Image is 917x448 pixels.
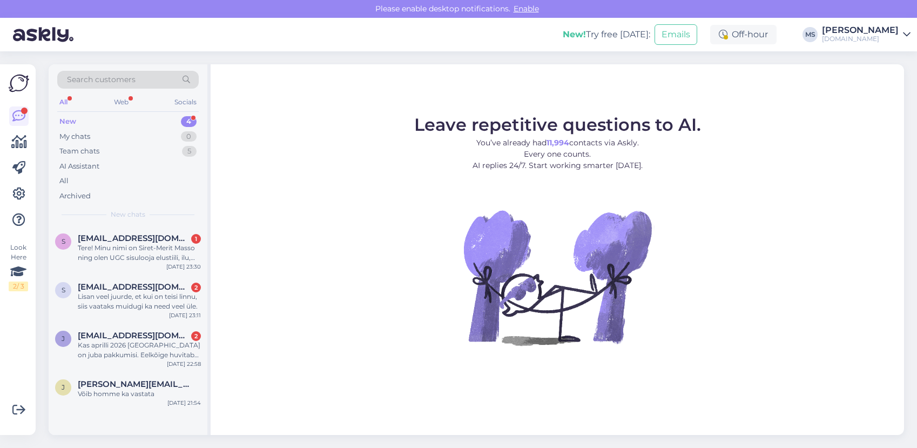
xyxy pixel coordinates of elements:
[9,282,28,291] div: 2 / 3
[78,331,190,340] span: jaanika69@gmail.com
[78,243,201,263] div: Tere! Minu nimi on Siret-Merit Masso ning olen UGC sisulooja elustiili, ilu, moe ja tehnoloogiava...
[191,331,201,341] div: 2
[78,233,190,243] span: siretmeritmasso1@gmail.com
[59,116,76,127] div: New
[547,138,569,148] b: 11,994
[191,283,201,292] div: 2
[67,74,136,85] span: Search customers
[59,146,99,157] div: Team chats
[167,360,201,368] div: [DATE] 22:58
[59,131,90,142] div: My chats
[78,379,190,389] span: julia.kannelaud@gmail.com
[78,292,201,311] div: Lisan veel juurde, et kui on teisi linnu, siis vaataks muidugi ka need veel üle.
[563,28,650,41] div: Try free [DATE]:
[182,146,197,157] div: 5
[59,176,69,186] div: All
[414,137,701,171] p: You’ve already had contacts via Askly. Every one counts. AI replies 24/7. Start working smarter [...
[62,335,65,343] span: j
[655,24,697,45] button: Emails
[59,161,99,172] div: AI Assistant
[111,210,145,219] span: New chats
[822,26,899,35] div: [PERSON_NAME]
[414,114,701,135] span: Leave repetitive questions to AI.
[181,131,197,142] div: 0
[822,26,911,43] a: [PERSON_NAME][DOMAIN_NAME]
[62,237,65,245] span: s
[78,282,190,292] span: silver.rohuniit@gmail.com
[803,27,818,42] div: MS
[172,95,199,109] div: Socials
[169,311,201,319] div: [DATE] 23:11
[78,340,201,360] div: Kas aprilli 2026 [GEOGRAPHIC_DATA] on juba pakkumisi. Eelkõige huvitab [GEOGRAPHIC_DATA] linn
[460,180,655,375] img: No Chat active
[9,73,29,93] img: Askly Logo
[59,191,91,202] div: Archived
[822,35,899,43] div: [DOMAIN_NAME]
[57,95,70,109] div: All
[78,389,201,399] div: Võib homme ka vastata
[510,4,542,14] span: Enable
[563,29,586,39] b: New!
[62,383,65,391] span: j
[167,399,201,407] div: [DATE] 21:54
[710,25,777,44] div: Off-hour
[112,95,131,109] div: Web
[62,286,65,294] span: s
[181,116,197,127] div: 4
[166,263,201,271] div: [DATE] 23:30
[9,243,28,291] div: Look Here
[191,234,201,244] div: 1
